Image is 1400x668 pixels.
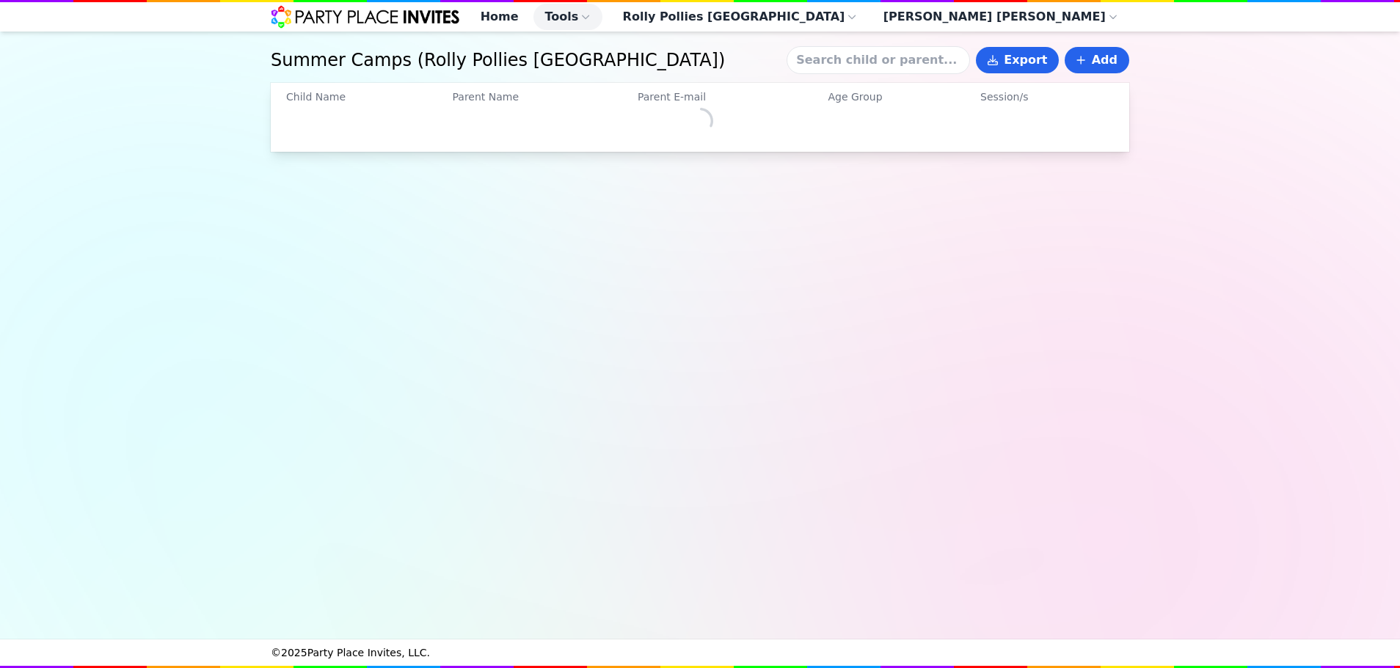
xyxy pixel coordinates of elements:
[611,4,869,30] button: Rolly Pollies [GEOGRAPHIC_DATA]
[980,89,1115,107] th: Session/s
[271,639,1129,666] div: © 2025 Party Place Invites, LLC.
[285,89,452,107] th: Child Name
[469,4,531,30] a: Home
[533,4,602,30] button: Tools
[271,5,460,29] img: Party Place Invites
[827,89,980,107] th: Age Group
[872,4,1129,30] button: [PERSON_NAME] [PERSON_NAME]
[452,89,637,107] th: Parent Name
[1065,47,1129,73] a: Add
[271,48,781,72] h1: Summer Camps ( Rolly Pollies [GEOGRAPHIC_DATA] )
[976,47,1059,73] button: Export
[637,89,828,107] th: Parent E-mail
[787,46,970,74] input: Search child or parent...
